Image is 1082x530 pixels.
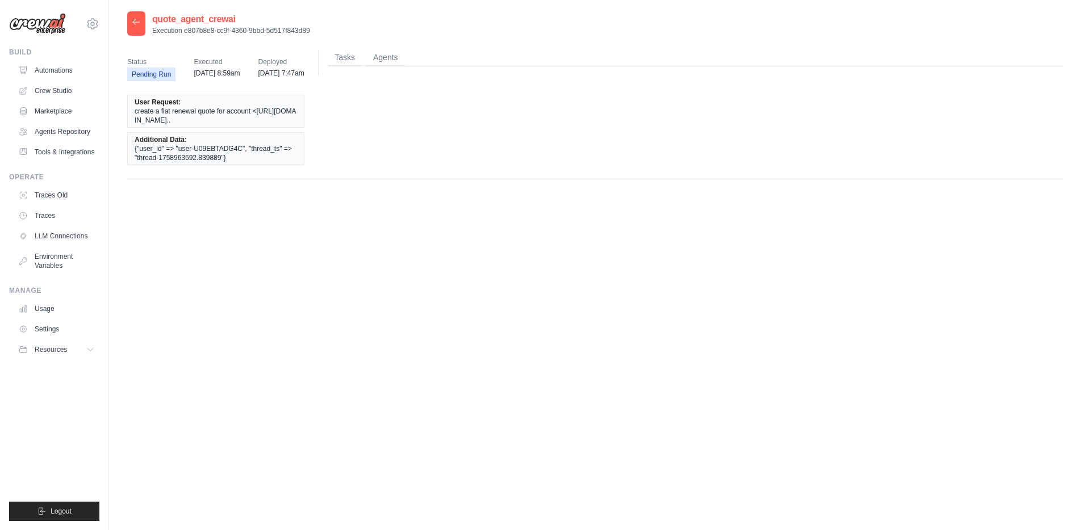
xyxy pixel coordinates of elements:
[9,173,99,182] div: Operate
[194,56,240,68] span: Executed
[14,123,99,141] a: Agents Repository
[14,300,99,318] a: Usage
[14,207,99,225] a: Traces
[14,102,99,120] a: Marketplace
[9,48,99,57] div: Build
[258,69,304,77] time: [DATE] 7:47am
[35,345,67,354] span: Resources
[14,320,99,338] a: Settings
[328,49,362,66] button: Tasks
[258,56,304,68] span: Deployed
[135,98,181,107] span: User Request:
[135,135,187,144] span: Additional Data:
[9,286,99,295] div: Manage
[14,247,99,275] a: Environment Variables
[135,107,297,125] span: create a flat renewal quote for account <[URL][DOMAIN_NAME]..
[152,26,310,35] p: Execution e807b8e8-cc9f-4360-9bbd-5d517f843d89
[135,144,297,162] span: {"user_id" => "user-U09EBTADG4C", "thread_ts" => "thread-1758963592.839889"}
[14,61,99,79] a: Automations
[14,186,99,204] a: Traces Old
[9,502,99,521] button: Logout
[366,49,405,66] button: Agents
[14,143,99,161] a: Tools & Integrations
[14,82,99,100] a: Crew Studio
[14,227,99,245] a: LLM Connections
[51,507,72,516] span: Logout
[14,340,99,359] button: Resources
[127,68,176,81] span: Pending Run
[127,56,176,68] span: Status
[9,13,66,35] img: Logo
[152,12,310,26] h2: quote_agent_crewai
[194,69,240,77] time: [DATE] 8:59am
